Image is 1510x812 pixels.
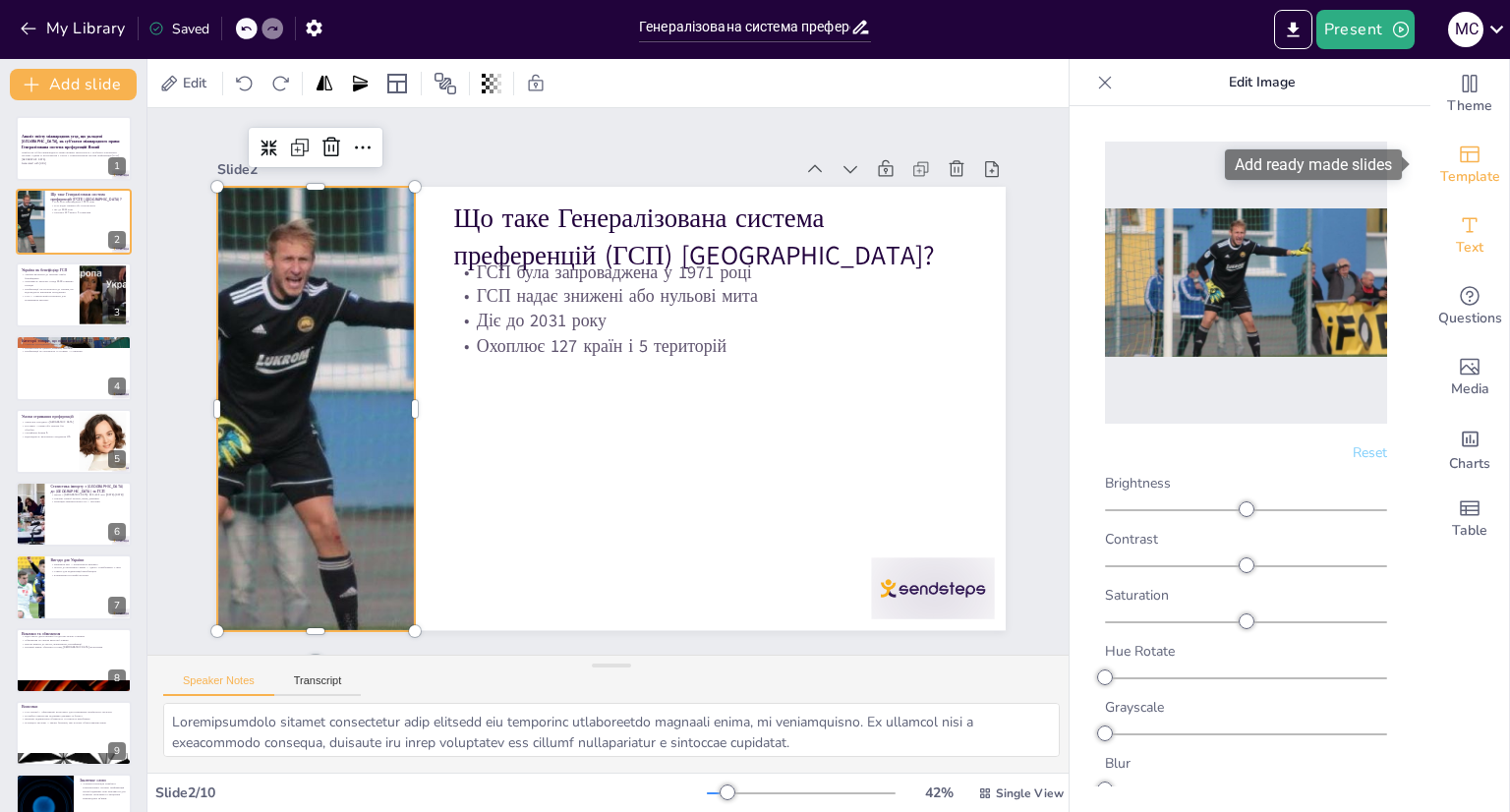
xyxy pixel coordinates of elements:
p: Стимул для модернізації виробництва [50,570,126,574]
p: Розширення географії експорту [50,574,126,578]
div: Brightness [1105,474,1387,493]
div: Contrast [1105,530,1387,549]
p: ГСП надає знижені або нульові мита [50,203,126,207]
p: Високі вимоги до якості, маркування, сертифікації [22,642,126,646]
div: https://cdn.sendsteps.com/images/logo/sendsteps_logo_white.pnghttps://cdn.sendsteps.com/images/lo... [16,335,132,400]
p: Промисловість: цемент, хімікати, текстиль [22,346,126,350]
p: Можливість експорту понад 3600 товарних позицій [22,279,74,286]
span: Questions [1438,308,1502,329]
textarea: Loremipsumdolo sitamet consectetur adip elitsedd eiu temporinc utlaboreetdo magnaali enima, mi ve... [163,703,1060,757]
button: Present [1316,10,1415,49]
div: 2 [108,231,126,249]
p: Доступ до японського ринку — одного з найбільших у світі [50,566,126,570]
p: Умови отримання преференцій [22,413,74,419]
div: Get real-time input from your audience [1430,271,1509,342]
div: Hue Rotate [1105,642,1387,661]
div: Saved [148,20,209,38]
p: Низький рівень обізнаності серед [DEMOGRAPHIC_DATA] експортерів [22,646,126,650]
p: ГСП була запроваджена у 1971 році [50,200,126,203]
div: 1 [108,157,126,175]
div: 8 [16,628,132,693]
p: Заключне слово [80,777,126,783]
div: Add a table [1430,484,1509,554]
div: 5 [108,450,126,468]
div: 7 [16,554,132,619]
span: Position [434,72,457,95]
p: Охоплює 127 країн і 5 територій [50,210,126,214]
span: Media [1451,378,1489,400]
button: Transcript [274,674,362,696]
p: ГСП надає знижені або нульові мита [245,378,751,509]
p: ГСП Японії — ефективний інструмент для розширення українського експорту [22,711,126,715]
button: М С [1448,10,1483,49]
p: Товар має походити з [GEOGRAPHIC_DATA] [22,420,74,424]
p: Вигоди для України [50,557,126,563]
div: 9 [16,701,132,766]
div: Blur [1105,754,1387,773]
p: Зниження мит — конкурентна перевага [50,563,126,567]
div: Add ready made slides [1225,149,1402,180]
div: https://cdn.sendsteps.com/images/logo/sendsteps_logo_white.pnghttps://cdn.sendsteps.com/images/lo... [16,262,132,327]
p: Поставка — пряма або транзит без обробки [22,424,74,431]
div: 7 [108,597,126,614]
div: 6 [108,523,126,541]
p: Що таке Генералізована система преференцій (ГСП) [GEOGRAPHIC_DATA]? [227,413,743,592]
button: Speaker Notes [163,674,274,696]
p: Відсутність двосторонньої угоди про вільну торгівлю [22,635,126,639]
div: 42 % [915,783,962,802]
span: Text [1456,237,1483,259]
p: Сільське господарство: м’ясо, ягоди, овочі [22,343,126,347]
div: Add images, graphics, shapes or video [1430,342,1509,413]
p: ГСП — стратегічний інструмент для розширення експорту [22,294,74,301]
p: Категорії товарів, що підпадають під ГСП [22,338,126,344]
div: Add ready made slides [1430,130,1509,201]
button: Add slide [10,69,137,100]
div: Layout [381,68,413,99]
span: Table [1452,520,1487,542]
div: 9 [108,742,126,760]
div: 3 [108,304,126,321]
p: Імпорт з [GEOGRAPHIC_DATA]: $8.6–10.2 млн ([DATE]–[DATE]) [50,493,126,496]
p: Україна як суб’єкт міжнародного права активно інтегрується у глобальні торговельні системи. Одним... [22,150,126,161]
p: Успішна інтеграція України в Генералізовану систему преференцій Японії відкриває нові можливості ... [80,782,126,799]
p: Преференції застосовуються до товарів, що відповідають критеріям походження [22,287,74,294]
p: ГСП була запроваджена у 1971 році [239,402,745,533]
div: https://cdn.sendsteps.com/images/logo/sendsteps_logo_white.pnghttps://cdn.sendsteps.com/images/lo... [16,482,132,547]
div: https://cdn.sendsteps.com/images/logo/sendsteps_logo_white.pnghttps://cdn.sendsteps.com/images/lo... [16,409,132,474]
p: Відповідність японським стандартам JIS [22,435,74,438]
p: Важливо підвищувати обізнаність і готовність виробників [22,718,126,722]
span: Charts [1449,453,1490,475]
p: Основні товари: метали, хімія, деревина [50,496,126,500]
div: Slide 2 / 10 [155,783,707,802]
span: Template [1440,166,1500,188]
span: Single View [996,785,1064,801]
strong: Аналіз змісту міжнародних угод, що укладені [GEOGRAPHIC_DATA], як суб’єктом міжнародного права: Г... [22,134,120,149]
p: Діє до 2031 року [50,207,126,211]
p: Обмеження на окремі категорії товарів [22,638,126,642]
div: Grayscale [1105,698,1387,717]
p: Охоплює 127 країн і 5 територій [255,330,761,461]
button: Export to PowerPoint [1274,10,1312,49]
p: Що таке Генералізована система преференцій (ГСП) [GEOGRAPHIC_DATA]? [50,191,126,202]
p: Edit Image [1121,59,1403,106]
div: Add text boxes [1430,201,1509,271]
p: Україна включена до переліку країн-бенефіціарів [22,272,74,279]
p: Діє до 2031 року [250,354,756,485]
p: Виклики та обмеження [22,630,126,636]
p: Потрібна стратегічна підтримка держави та бізнесу [22,714,126,718]
div: 8 [108,669,126,687]
p: Сертифікат форми A [22,431,74,435]
div: https://cdn.sendsteps.com/images/logo/sendsteps_logo_white.pnghttps://cdn.sendsteps.com/images/lo... [16,189,132,254]
div: Saturation [1105,586,1387,605]
img: https://cdn.sendsteps.com/images/slides/2025_18_09_09_55-mllSHnTcXgMhYTM9.jpeg [1105,208,1387,357]
p: Потенціал використання ГСП — високий [50,500,126,504]
span: Theme [1447,95,1492,117]
button: My Library [15,13,134,44]
p: Висновки [22,704,126,710]
input: Insert title [639,13,850,41]
p: Україна як бенефіціар ГСП [22,267,74,273]
span: Edit [179,74,210,92]
span: Reset [1353,443,1387,462]
div: https://cdn.sendsteps.com/images/logo/sendsteps_logo_white.pnghttps://cdn.sendsteps.com/images/lo... [16,116,132,181]
div: Add charts and graphs [1430,413,1509,484]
